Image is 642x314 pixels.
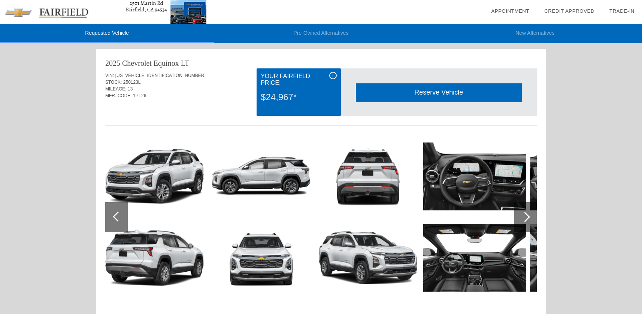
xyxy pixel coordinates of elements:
[105,104,537,116] div: Quoted on [DATE] 3:10:41 PM
[105,93,132,98] span: MFR. CODE:
[544,8,594,14] a: Credit Approved
[317,138,420,215] img: 2025chs151951573_1280_06.png
[423,138,526,215] img: 2025chs151951577_1280_11.png
[133,93,146,98] span: 1PT26
[103,219,206,296] img: 2025chs151951570_1280_02.png
[214,24,428,43] li: Pre-Owned Alternatives
[356,83,522,102] div: Reserve Vehicle
[332,73,333,78] span: i
[103,138,206,215] img: 2025chs151951569_1280_01.png
[105,80,122,85] span: STOCK:
[261,87,336,107] div: $24,967*
[210,219,313,296] img: 2025chs151951572_1280_05.png
[181,58,190,68] div: LT
[491,8,529,14] a: Appointment
[105,73,114,78] span: VIN:
[530,138,633,215] img: 2025chs151951579_1280_13.png
[210,138,313,215] img: 2025chs151951571_1280_03.png
[609,8,635,14] a: Trade-In
[128,86,133,92] span: 13
[115,73,206,78] span: [US_VEHICLE_IDENTIFICATION_NUMBER]
[105,58,179,68] div: 2025 Chevrolet Equinox
[530,219,633,296] img: 2025chs151951580_1280_18.png
[261,72,336,87] div: Your Fairfield Price:
[317,219,420,296] img: 2025chs151951574_1280_07.png
[105,86,127,92] span: MILEAGE:
[428,24,642,43] li: New Alternatives
[123,80,141,85] span: 250123L
[423,219,526,296] img: 2025chs151951578_1280_12.png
